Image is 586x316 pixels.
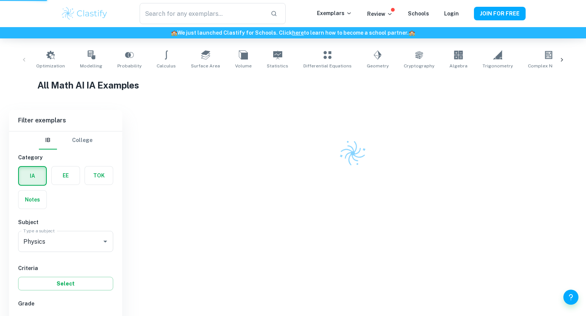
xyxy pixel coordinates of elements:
[367,63,389,69] span: Geometry
[37,78,549,92] h1: All Math AI IA Examples
[52,166,80,185] button: EE
[171,30,177,36] span: 🏫
[18,264,113,272] h6: Criteria
[72,131,92,150] button: College
[61,6,109,21] img: Clastify logo
[157,63,176,69] span: Calculus
[335,136,370,171] img: Clastify logo
[80,63,102,69] span: Modelling
[39,131,57,150] button: IB
[18,218,113,226] h6: Subject
[267,63,288,69] span: Statistics
[191,63,220,69] span: Surface Area
[303,63,352,69] span: Differential Equations
[483,63,513,69] span: Trigonometry
[409,30,415,36] span: 🏫
[2,29,584,37] h6: We just launched Clastify for Schools. Click to learn how to become a school partner.
[404,63,434,69] span: Cryptography
[18,153,113,162] h6: Category
[36,63,65,69] span: Optimization
[117,63,142,69] span: Probability
[140,3,264,24] input: Search for any exemplars...
[18,191,46,209] button: Notes
[474,7,526,20] button: JOIN FOR FREE
[9,110,122,131] h6: Filter exemplars
[39,131,92,150] div: Filter type choice
[292,30,304,36] a: here
[23,227,55,234] label: Type a subject
[444,11,459,17] a: Login
[563,290,578,305] button: Help and Feedback
[528,63,569,69] span: Complex Numbers
[18,299,113,308] h6: Grade
[449,63,468,69] span: Algebra
[408,11,429,17] a: Schools
[19,167,46,185] button: IA
[100,236,111,247] button: Open
[18,277,113,290] button: Select
[85,166,113,185] button: TOK
[317,9,352,17] p: Exemplars
[235,63,252,69] span: Volume
[367,10,393,18] p: Review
